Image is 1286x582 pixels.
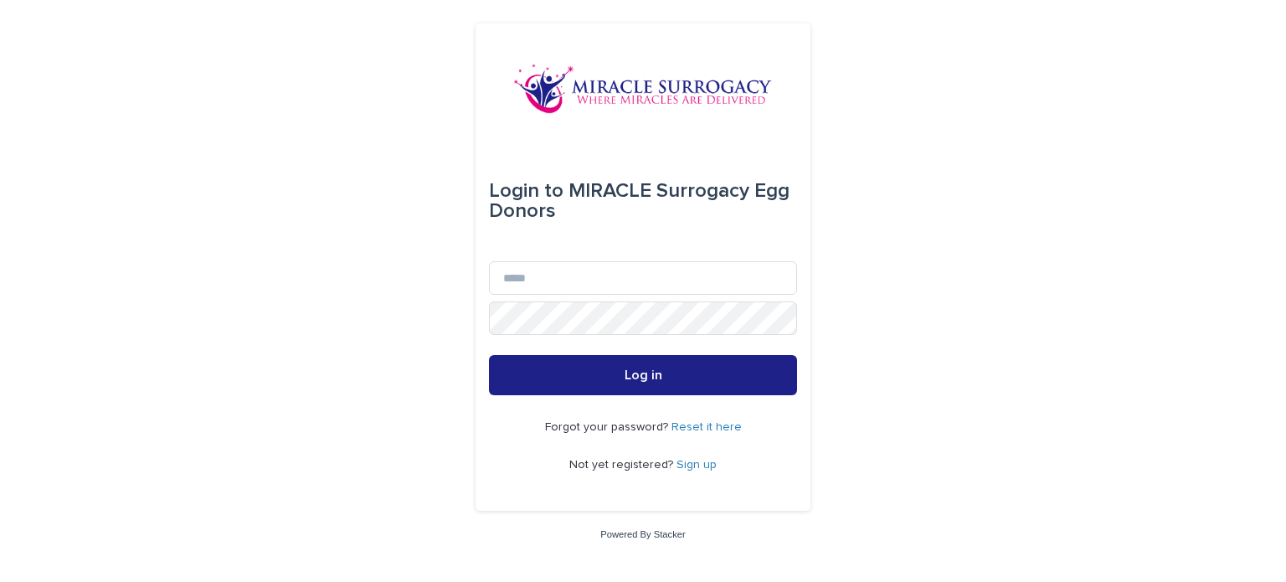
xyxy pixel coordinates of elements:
[489,355,797,395] button: Log in
[600,529,685,539] a: Powered By Stacker
[489,181,563,201] span: Login to
[569,459,676,471] span: Not yet registered?
[625,368,662,382] span: Log in
[513,64,773,114] img: OiFFDOGZQuirLhrlO1ag
[676,459,717,471] a: Sign up
[489,167,797,234] div: MIRACLE Surrogacy Egg Donors
[545,421,671,433] span: Forgot your password?
[671,421,742,433] a: Reset it here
